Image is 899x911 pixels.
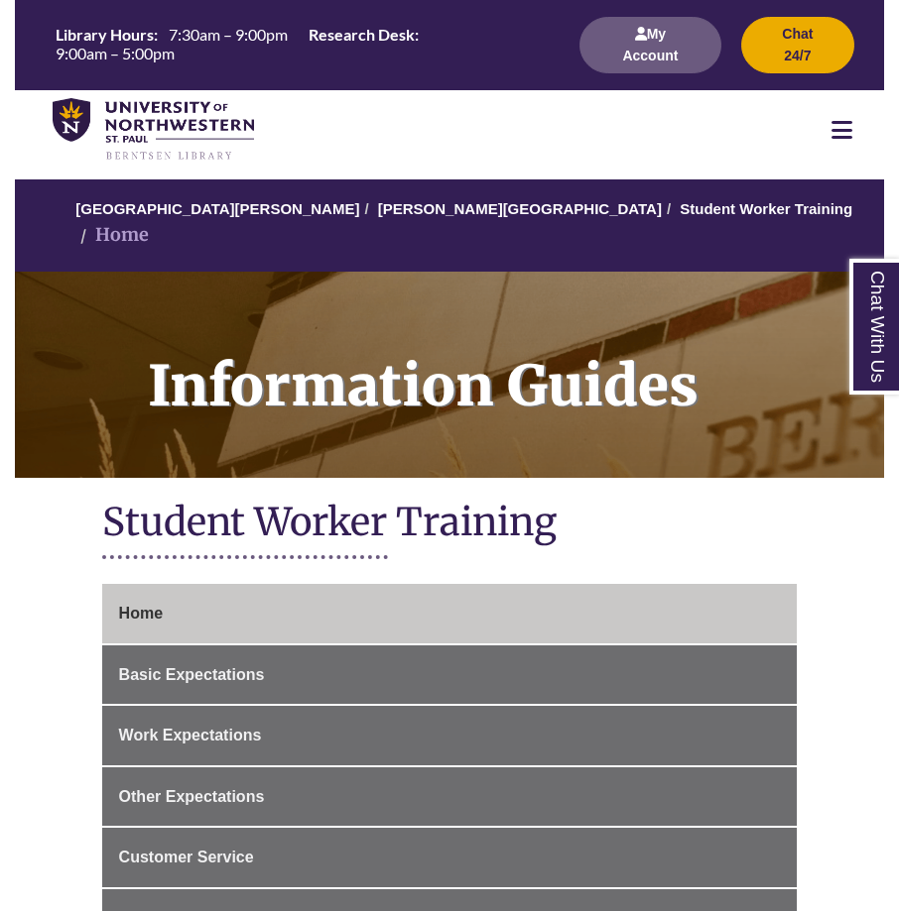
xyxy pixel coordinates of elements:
button: Chat 24/7 [741,17,854,73]
th: Research Desk: [301,23,422,45]
a: Student Worker Training [680,200,852,217]
img: UNWSP Library Logo [53,98,254,162]
li: Home [75,221,149,250]
span: Other Expectations [119,788,265,805]
span: Work Expectations [119,727,262,743]
h1: Information Guides [126,272,884,452]
span: Basic Expectations [119,666,265,683]
a: Chat 24/7 [741,47,854,63]
a: [GEOGRAPHIC_DATA][PERSON_NAME] [75,200,359,217]
table: Hours Today [48,23,557,64]
h1: Student Worker Training [102,498,798,550]
span: Customer Service [119,849,254,865]
button: My Account [579,17,721,73]
a: Other Expectations [102,767,798,827]
span: 7:30am – 9:00pm [169,25,288,44]
span: 9:00am – 5:00pm [56,44,175,62]
a: Home [102,584,798,643]
a: Hours Today [48,23,557,66]
a: Work Expectations [102,706,798,765]
a: Information Guides [15,272,884,478]
a: Basic Expectations [102,645,798,705]
a: [PERSON_NAME][GEOGRAPHIC_DATA] [378,200,662,217]
a: Customer Service [102,828,798,887]
span: Home [119,605,163,622]
a: My Account [579,47,721,63]
th: Library Hours: [48,23,161,45]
